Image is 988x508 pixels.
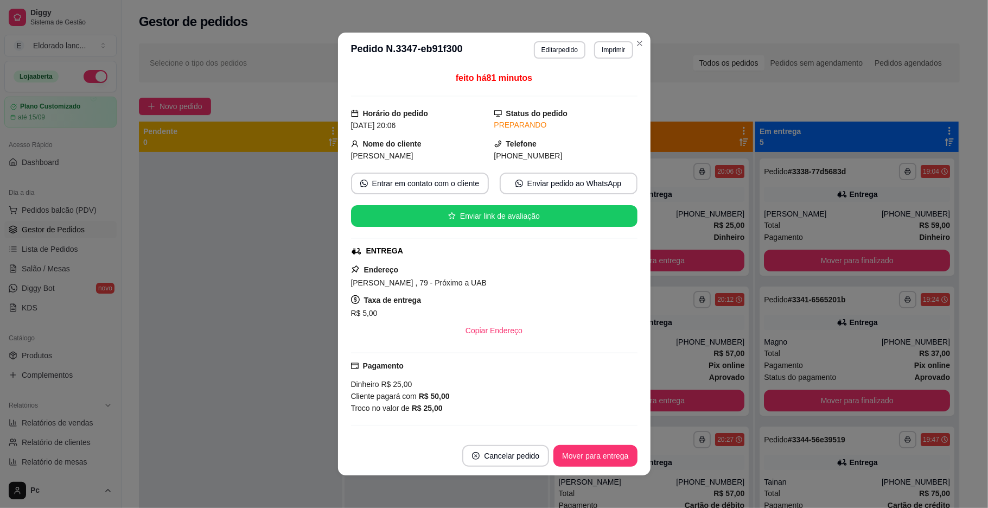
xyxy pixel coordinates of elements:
[494,119,638,131] div: PREPARANDO
[360,180,368,187] span: whats-app
[351,309,378,317] span: R$ 5,00
[456,73,532,82] span: feito há 81 minutos
[351,278,487,287] span: [PERSON_NAME] , 79 - Próximo a UAB
[351,173,489,194] button: whats-appEntrar em contato com o cliente
[363,139,422,148] strong: Nome do cliente
[351,121,396,130] span: [DATE] 20:06
[351,362,359,370] span: credit-card
[412,404,443,412] strong: R$ 25,00
[351,151,413,160] span: [PERSON_NAME]
[379,380,412,389] span: R$ 25,00
[457,320,531,341] button: Copiar Endereço
[472,452,480,460] span: close-circle
[351,380,379,389] span: Dinheiro
[366,245,403,257] div: ENTREGA
[594,41,633,59] button: Imprimir
[351,205,638,227] button: starEnviar link de avaliação
[553,445,637,467] button: Mover para entrega
[351,140,359,148] span: user
[351,110,359,117] span: calendar
[351,392,419,401] span: Cliente pagará com
[419,392,450,401] strong: R$ 50,00
[351,404,412,412] span: Troco no valor de
[351,265,360,274] span: pushpin
[448,212,456,220] span: star
[494,110,502,117] span: desktop
[364,296,422,304] strong: Taxa de entrega
[351,295,360,304] span: dollar
[506,109,568,118] strong: Status do pedido
[364,265,399,274] strong: Endereço
[515,180,523,187] span: whats-app
[494,140,502,148] span: phone
[363,109,429,118] strong: Horário do pedido
[500,173,638,194] button: whats-appEnviar pedido ao WhatsApp
[351,41,463,59] h3: Pedido N. 3347-eb91f300
[462,445,549,467] button: close-circleCancelar pedido
[534,41,585,59] button: Editarpedido
[363,361,404,370] strong: Pagamento
[506,139,537,148] strong: Telefone
[494,151,563,160] span: [PHONE_NUMBER]
[631,35,648,52] button: Close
